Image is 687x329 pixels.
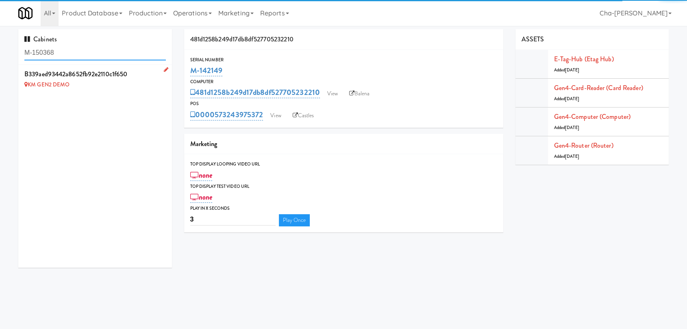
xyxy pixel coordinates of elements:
[554,54,614,64] a: E-tag-hub (Etag Hub)
[190,100,497,108] div: POS
[554,141,613,150] a: Gen4-router (Router)
[522,34,544,44] span: ASSETS
[190,191,213,203] a: none
[554,83,643,92] a: Gen4-card-reader (Card Reader)
[266,110,285,122] a: View
[190,170,213,181] a: none
[24,34,57,44] span: Cabinets
[190,56,497,64] div: Serial Number
[190,78,497,86] div: Computer
[190,109,263,120] a: 0000573243975372
[565,96,579,102] span: [DATE]
[565,153,579,159] span: [DATE]
[190,65,223,76] a: M-142149
[323,88,342,100] a: View
[565,125,579,131] span: [DATE]
[18,6,33,20] img: Micromart
[190,183,497,191] div: Top Display Test Video Url
[565,67,579,73] span: [DATE]
[554,96,579,102] span: Added
[18,65,172,93] li: b339aed93442a8652fb92e2110c1f650 KM GEN2 DEMO
[190,87,320,98] a: 481d1258b249d17db8df527705232210
[190,160,497,168] div: Top Display Looping Video Url
[345,88,374,100] a: Balena
[24,81,70,88] a: KM GEN2 DEMO
[554,112,630,121] a: Gen4-computer (Computer)
[184,29,503,50] div: 481d1258b249d17db8df527705232210
[554,153,579,159] span: Added
[554,67,579,73] span: Added
[289,110,318,122] a: Castles
[190,204,497,213] div: Play in X seconds
[190,139,217,148] span: Marketing
[554,125,579,131] span: Added
[279,214,310,226] a: Play Once
[24,68,166,80] div: b339aed93442a8652fb92e2110c1f650
[24,45,166,60] input: Search cabinets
